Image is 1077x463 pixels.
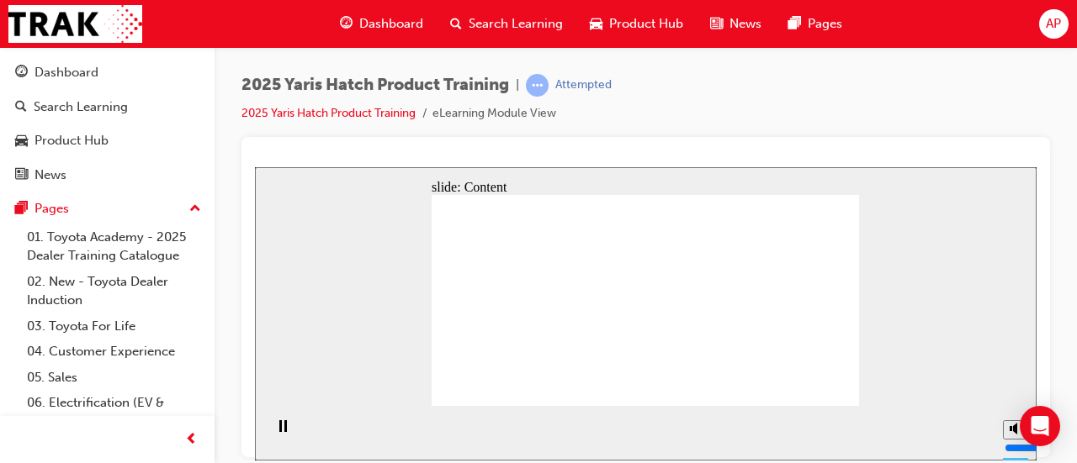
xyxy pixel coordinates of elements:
[808,14,842,34] span: Pages
[20,390,208,434] a: 06. Electrification (EV & Hybrid)
[34,166,66,185] div: News
[526,74,549,97] span: learningRecordVerb_ATTEMPT-icon
[788,13,801,34] span: pages-icon
[7,193,208,224] button: Pages
[15,202,28,217] span: pages-icon
[15,66,28,81] span: guage-icon
[241,106,416,120] a: 2025 Yaris Hatch Product Training
[8,5,142,43] img: Trak
[590,13,602,34] span: car-icon
[729,14,761,34] span: News
[7,125,208,156] a: Product Hub
[34,131,109,150] div: Product Hub
[7,57,208,88] a: Dashboard
[8,239,37,293] div: playback controls
[740,239,773,293] div: misc controls
[555,77,612,93] div: Attempted
[15,168,28,183] span: news-icon
[20,313,208,339] a: 03. Toyota For Life
[469,14,563,34] span: Search Learning
[450,13,462,34] span: search-icon
[189,198,201,220] span: up-icon
[20,269,208,313] a: 02. New - Toyota Dealer Induction
[359,14,423,34] span: Dashboard
[7,160,208,191] a: News
[775,7,856,41] a: pages-iconPages
[710,13,723,34] span: news-icon
[748,253,775,272] button: Mute (Ctrl+Alt+M)
[576,7,697,41] a: car-iconProduct Hub
[326,7,437,41] a: guage-iconDashboard
[185,429,198,450] span: prev-icon
[340,13,353,34] span: guage-icon
[34,97,128,117] div: Search Learning
[15,134,28,149] span: car-icon
[20,339,208,365] a: 04. Customer Experience
[697,7,775,41] a: news-iconNews
[750,274,858,287] input: volume
[8,252,37,281] button: Pause (Ctrl+Alt+P)
[34,63,98,82] div: Dashboard
[20,224,208,269] a: 01. Toyota Academy - 2025 Dealer Training Catalogue
[432,104,556,124] li: eLearning Module View
[241,76,509,95] span: 2025 Yaris Hatch Product Training
[609,14,683,34] span: Product Hub
[516,76,519,95] span: |
[437,7,576,41] a: search-iconSearch Learning
[7,92,208,123] a: Search Learning
[20,365,208,391] a: 05. Sales
[1046,14,1061,34] span: AP
[34,199,69,218] div: Pages
[15,100,27,115] span: search-icon
[7,54,208,193] button: DashboardSearch LearningProduct HubNews
[1020,406,1060,446] div: Open Intercom Messenger
[1039,9,1069,39] button: AP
